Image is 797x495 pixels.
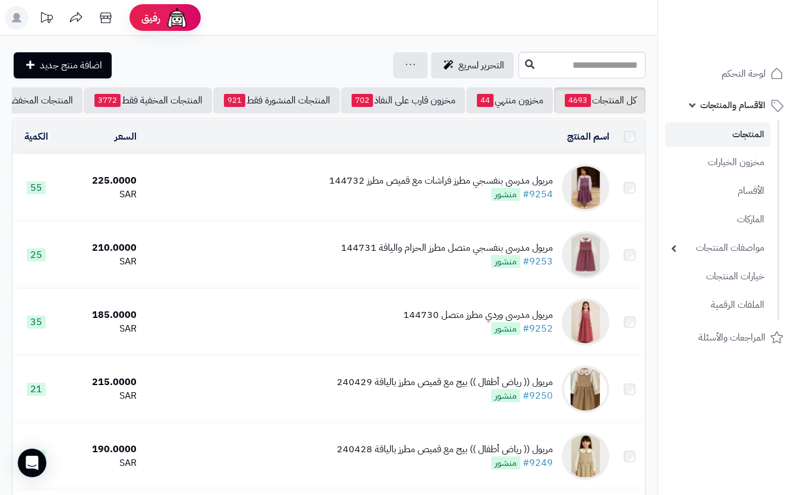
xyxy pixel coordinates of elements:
a: كل المنتجات4693 [554,87,646,113]
img: ai-face.png [165,6,189,30]
span: 55 [27,181,46,194]
a: اضافة منتج جديد [14,52,112,78]
span: رفيق [141,11,160,25]
div: مريول مدرسي بنفسجي مطرز فراشات مع قميص مطرز 144732 [329,174,553,188]
span: الأقسام والمنتجات [700,97,766,113]
div: 225.0000 [64,174,137,188]
img: مريول مدرسي وردي مطرز متصل 144730 [562,298,609,346]
span: 921 [224,94,245,107]
div: SAR [64,456,137,470]
div: 215.0000 [64,376,137,389]
a: #9250 [523,389,553,403]
div: SAR [64,389,137,403]
span: منشور [491,322,520,335]
img: مريول مدرسي بنفسجي مطرز فراشات مع قميص مطرز 144732 [562,164,609,212]
a: تحديثات المنصة [31,6,61,33]
a: #9254 [523,187,553,201]
a: المنتجات المنشورة فقط921 [213,87,340,113]
span: اضافة منتج جديد [40,58,102,72]
a: السعر [115,130,137,144]
span: منشور [491,456,520,469]
img: مريول مدرسي بنفسجي متصل مطرز الحزام والياقة 144731 [562,231,609,279]
a: المنتجات المخفية فقط3772 [84,87,212,113]
a: مواصفات المنتجات [665,235,770,261]
span: منشور [491,255,520,268]
div: 210.0000 [64,241,137,255]
a: اسم المنتج [567,130,609,144]
span: 35 [27,316,46,329]
span: منشور [491,389,520,402]
a: #9253 [523,254,553,269]
div: Open Intercom Messenger [18,449,46,477]
div: SAR [64,255,137,269]
a: #9249 [523,456,553,470]
div: مريول (( رياض أطفال )) بيج مع قميص مطرز بالياقة 240429 [337,376,553,389]
div: SAR [64,322,137,336]
span: لوحة التحكم [722,65,766,82]
div: مريول (( رياض أطفال )) بيج مع قميص مطرز بالياقة 240428 [337,443,553,456]
span: المراجعات والأسئلة [698,329,766,346]
span: منشور [491,188,520,201]
a: الماركات [665,207,770,232]
a: مخزون الخيارات [665,150,770,175]
img: مريول (( رياض أطفال )) بيج مع قميص مطرز بالياقة 240428 [562,433,609,480]
a: مخزون قارب على النفاذ702 [341,87,465,113]
div: مريول مدرسي وردي مطرز متصل 144730 [403,308,553,322]
span: التحرير لسريع [458,58,504,72]
a: لوحة التحكم [665,59,790,88]
a: الكمية [24,130,48,144]
span: 21 [27,383,46,396]
img: logo-2.png [716,27,786,52]
a: المراجعات والأسئلة [665,323,790,352]
div: 190.0000 [64,443,137,456]
span: 44 [477,94,494,107]
a: الملفات الرقمية [665,292,770,318]
span: 25 [27,248,46,261]
img: مريول (( رياض أطفال )) بيج مع قميص مطرز بالياقة 240429 [562,365,609,413]
span: 4693 [565,94,591,107]
div: 185.0000 [64,308,137,322]
a: الأقسام [665,178,770,204]
a: التحرير لسريع [431,52,514,78]
a: خيارات المنتجات [665,264,770,289]
a: مخزون منتهي44 [466,87,553,113]
div: SAR [64,188,137,201]
span: 702 [352,94,373,107]
a: #9252 [523,321,553,336]
div: مريول مدرسي بنفسجي متصل مطرز الحزام والياقة 144731 [341,241,553,255]
span: 3772 [94,94,121,107]
a: المنتجات [665,122,770,147]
